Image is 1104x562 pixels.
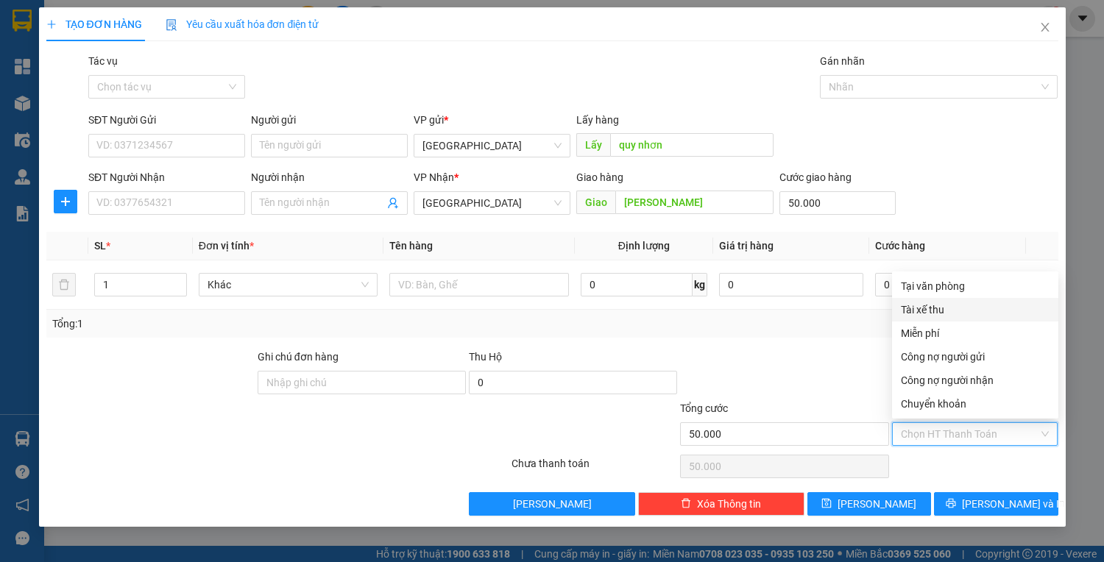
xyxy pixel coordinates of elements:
div: Miễn phí [901,325,1050,341]
label: Gán nhãn [820,55,865,67]
span: Tên hàng [389,240,433,252]
span: Định lượng [618,240,670,252]
label: Tác vụ [88,55,118,67]
input: Dọc đường [615,191,774,214]
span: Giao hàng [576,171,623,183]
div: Cước gửi hàng sẽ được ghi vào công nợ của người gửi [892,345,1058,369]
button: [PERSON_NAME] [469,492,635,516]
span: Yêu cầu xuất hóa đơn điện tử [166,18,319,30]
label: Ghi chú đơn hàng [258,351,339,363]
span: printer [946,498,956,510]
span: Cước hàng [875,240,925,252]
span: Thu Hộ [469,351,502,363]
span: Giá trị hàng [719,240,774,252]
input: Cước giao hàng [779,191,896,215]
span: plus [54,196,77,207]
div: SĐT Người Gửi [88,112,245,128]
div: Cước gửi hàng sẽ được ghi vào công nợ của người nhận [892,369,1058,392]
button: printer[PERSON_NAME] và In [934,492,1058,516]
span: [PERSON_NAME] [513,496,592,512]
span: Lấy hàng [576,114,619,126]
span: user-add [387,197,399,209]
input: Ghi chú đơn hàng [258,371,466,394]
button: plus [54,190,77,213]
div: Người nhận [251,169,408,185]
span: delete [681,498,691,510]
div: Chuyển khoản [901,396,1050,412]
button: delete [52,273,76,296]
button: save[PERSON_NAME] [807,492,931,516]
span: Lấy [576,133,610,157]
span: SL [94,240,106,252]
div: Công nợ người nhận [901,372,1050,388]
button: deleteXóa Thông tin [638,492,804,516]
button: Close [1025,7,1066,49]
img: icon [166,19,177,31]
span: [PERSON_NAME] [838,496,916,512]
span: Đà Nẵng [422,192,562,214]
span: plus [46,19,57,29]
span: Giao [576,191,615,214]
span: [PERSON_NAME] và In [962,496,1065,512]
span: Khác [208,274,369,296]
div: Công nợ người gửi [901,349,1050,365]
div: VP gửi [414,112,570,128]
div: Chưa thanh toán [510,455,679,481]
div: Tổng: 1 [52,316,428,332]
span: save [821,498,832,510]
input: 0 [719,273,863,296]
label: Cước giao hàng [779,171,852,183]
div: SĐT Người Nhận [88,169,245,185]
span: Xóa Thông tin [697,496,761,512]
span: Bình Định [422,135,562,157]
span: Đơn vị tính [199,240,254,252]
span: kg [693,273,707,296]
input: VD: Bàn, Ghế [389,273,568,296]
span: VP Nhận [414,171,454,183]
span: TẠO ĐƠN HÀNG [46,18,142,30]
input: Dọc đường [610,133,774,157]
span: Tổng cước [680,402,728,414]
span: close [1039,21,1051,33]
div: Người gửi [251,112,408,128]
div: Tại văn phòng [901,278,1050,294]
div: Tài xế thu [901,302,1050,318]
